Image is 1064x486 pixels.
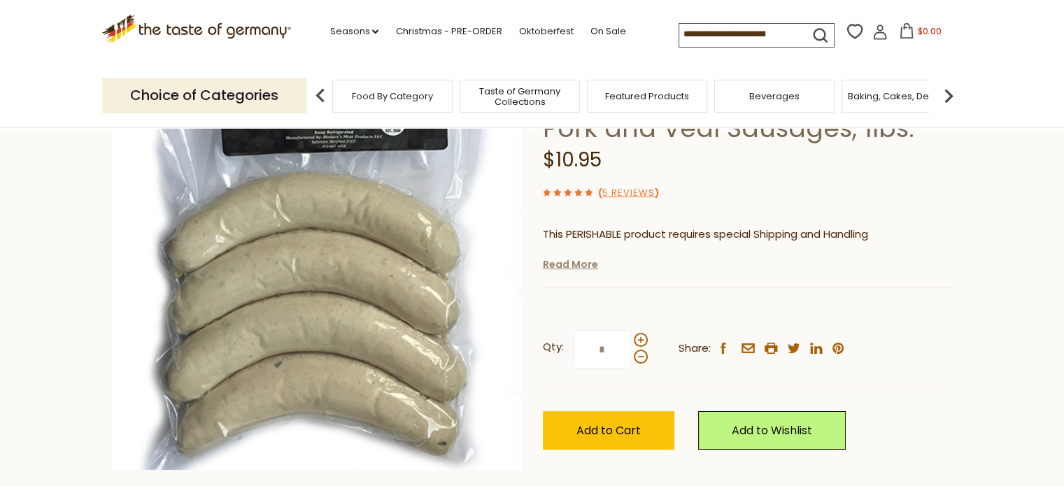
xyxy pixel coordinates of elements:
a: Taste of Germany Collections [464,86,576,107]
a: Add to Wishlist [698,411,846,450]
input: Qty: [574,330,631,369]
h1: [PERSON_NAME] "Weisswurst" Pork and Veal Sausages, 1lbs. [543,81,952,144]
a: Christmas - PRE-ORDER [395,24,502,39]
img: next arrow [935,82,963,110]
img: previous arrow [306,82,334,110]
a: On Sale [590,24,625,39]
a: Beverages [749,91,800,101]
span: $10.95 [543,146,602,173]
a: Food By Category [352,91,433,101]
a: 5 Reviews [602,186,655,201]
span: $0.00 [917,25,941,37]
a: Featured Products [605,91,689,101]
a: Oktoberfest [518,24,573,39]
a: Seasons [329,24,378,39]
span: Share: [679,340,711,357]
span: Add to Cart [576,422,641,438]
strong: Qty: [543,338,564,356]
button: Add to Cart [543,411,674,450]
p: Choice of Categories [102,78,306,113]
span: ( ) [598,186,659,199]
a: Baking, Cakes, Desserts [848,91,956,101]
button: $0.00 [891,23,950,44]
a: Read More [543,257,598,271]
img: Binkert's "Weisswurst" Pork and Veal Sausages, 1lbs. [113,61,522,470]
li: We will ship this product in heat-protective packaging and ice. [556,253,952,271]
p: This PERISHABLE product requires special Shipping and Handling [543,226,952,243]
